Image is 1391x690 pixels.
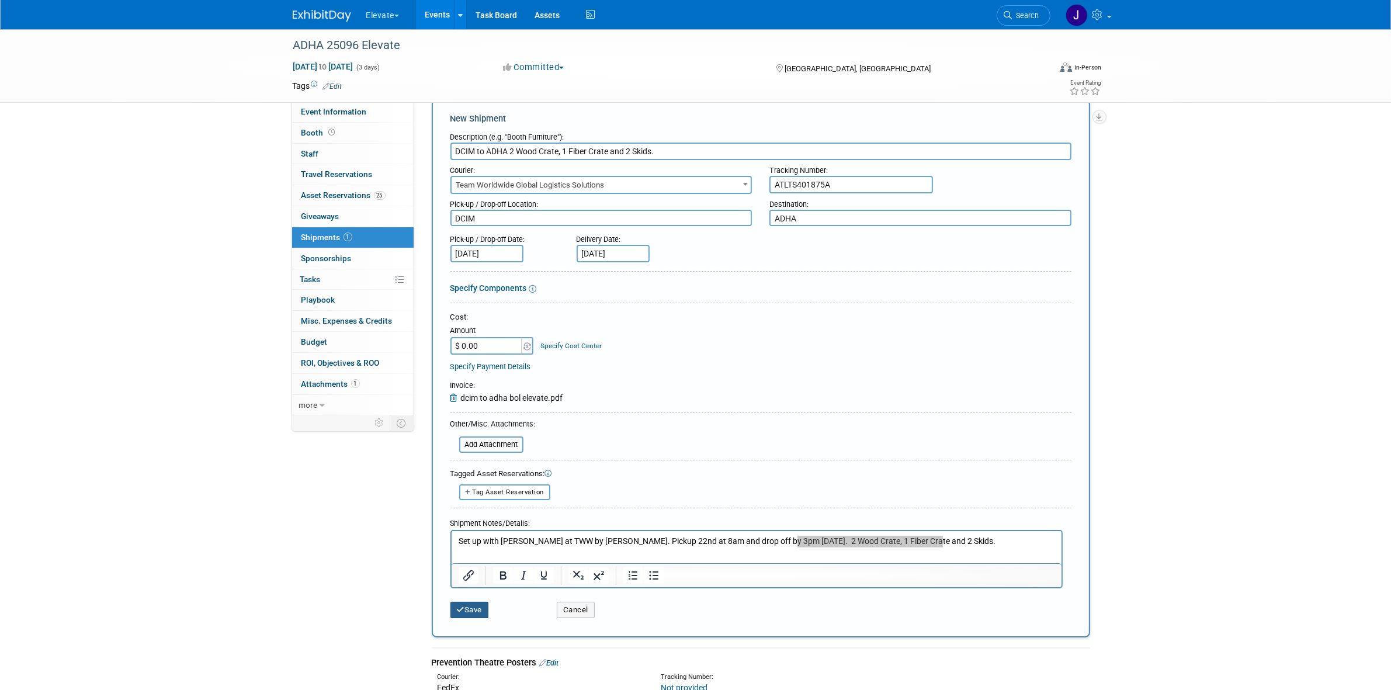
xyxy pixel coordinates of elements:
[769,160,1071,176] div: Tracking Number:
[1074,63,1101,72] div: In-Person
[461,393,563,403] span: dcim to adha bol elevate.pdf
[533,567,553,584] button: Underline
[473,488,544,496] span: Tag Asset Reservation
[292,144,414,164] a: Staff
[292,374,414,394] a: Attachments1
[450,393,461,403] a: Remove Attachment
[301,233,352,242] span: Shipments
[577,229,719,245] div: Delivery Date:
[292,164,414,185] a: Travel Reservations
[292,395,414,415] a: more
[327,128,338,137] span: Booth not reserved yet
[452,177,751,193] span: Team Worldwide Global Logistics Solutions
[1060,63,1072,72] img: Format-Inperson.png
[292,353,414,373] a: ROI, Objectives & ROO
[997,5,1050,26] a: Search
[450,469,1071,480] div: Tagged Asset Reservations:
[344,233,352,241] span: 1
[623,567,643,584] button: Numbered list
[432,657,1090,669] div: Prevention Theatre Posters
[450,362,531,371] a: Specify Payment Details
[785,64,931,73] span: [GEOGRAPHIC_DATA], [GEOGRAPHIC_DATA]
[292,185,414,206] a: Asset Reservations25
[450,325,535,337] div: Amount
[292,269,414,290] a: Tasks
[492,567,512,584] button: Bold
[292,227,414,248] a: Shipments1
[292,206,414,227] a: Giveaways
[450,160,752,176] div: Courier:
[318,62,329,71] span: to
[292,290,414,310] a: Playbook
[299,400,318,410] span: more
[293,80,342,92] td: Tags
[450,176,752,194] span: Team Worldwide Global Logistics Solutions
[293,10,351,22] img: ExhibitDay
[513,567,533,584] button: Italic
[289,35,1033,56] div: ADHA 25096 Elevate
[300,275,321,284] span: Tasks
[450,127,1071,143] div: Description (e.g. "Booth Furniture"):
[301,358,380,367] span: ROI, Objectives & ROO
[981,61,1102,78] div: Event Format
[301,337,328,346] span: Budget
[450,419,536,432] div: Other/Misc. Attachments:
[568,567,588,584] button: Subscript
[301,107,367,116] span: Event Information
[301,379,360,389] span: Attachments
[301,211,339,221] span: Giveaways
[301,128,338,137] span: Booth
[661,672,922,682] div: Tracking Number:
[499,61,568,74] button: Committed
[452,531,1062,563] iframe: Rich Text Area
[292,311,414,331] a: Misc. Expenses & Credits
[301,295,335,304] span: Playbook
[450,513,1063,530] div: Shipment Notes/Details:
[293,61,354,72] span: [DATE] [DATE]
[1066,4,1088,26] img: Justin Newborn
[450,380,563,392] div: Invoice:
[1069,80,1101,86] div: Event Rating
[292,123,414,143] a: Booth
[301,169,373,179] span: Travel Reservations
[588,567,608,584] button: Superscript
[450,312,1071,323] div: Cost:
[450,283,527,293] a: Specify Components
[450,602,489,618] button: Save
[540,658,559,667] a: Edit
[374,191,386,200] span: 25
[450,113,1071,125] div: New Shipment
[557,602,595,618] button: Cancel
[390,415,414,431] td: Toggle Event Tabs
[301,190,386,200] span: Asset Reservations
[450,194,752,210] div: Pick-up / Drop-off Location:
[292,248,414,269] a: Sponsorships
[769,194,1071,210] div: Destination:
[450,229,559,245] div: Pick-up / Drop-off Date:
[540,342,602,350] a: Specify Cost Center
[301,316,393,325] span: Misc. Expenses & Credits
[351,379,360,388] span: 1
[459,567,478,584] button: Insert/edit link
[301,149,319,158] span: Staff
[323,82,342,91] a: Edit
[643,567,663,584] button: Bullet list
[292,102,414,122] a: Event Information
[301,254,352,263] span: Sponsorships
[438,672,643,682] div: Courier:
[370,415,390,431] td: Personalize Event Tab Strip
[356,64,380,71] span: (3 days)
[292,332,414,352] a: Budget
[459,484,551,500] button: Tag Asset Reservation
[1012,11,1039,20] span: Search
